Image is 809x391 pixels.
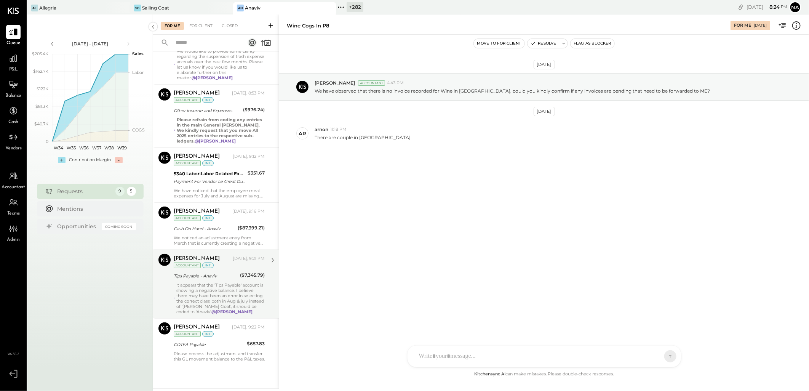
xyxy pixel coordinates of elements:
div: $351.67 [248,169,265,177]
text: Sales [132,51,144,56]
div: [DATE] [747,3,787,11]
div: Requests [58,187,112,195]
button: Move to for client [474,39,524,48]
div: Allegria [39,5,56,11]
div: SG [134,5,141,11]
div: int [202,97,214,103]
a: Teams [0,195,26,217]
span: Admin [7,237,20,244]
div: [PERSON_NAME] [174,208,220,215]
text: $162.7K [33,69,48,74]
a: Cash [0,104,26,126]
div: [DATE], 9:12 PM [233,154,265,160]
div: Wine Cogs in P8 [287,22,329,29]
button: Resolve [528,39,560,48]
div: For Me [734,22,751,29]
div: + 282 [347,2,363,12]
div: Coming Soon [102,223,136,230]
div: [DATE], 9:22 PM [232,324,265,330]
button: Na [789,1,801,13]
div: CDTFA Payable [174,341,245,348]
span: [PERSON_NAME] [315,80,355,86]
div: Opportunities [58,223,98,230]
text: W35 [67,145,76,151]
div: Other Income and Expenses [174,107,241,114]
div: Cash On Hand - Anaviv [174,225,235,232]
text: Labor [132,70,144,75]
div: [DATE], 9:16 PM [232,208,265,215]
div: Closed [218,22,241,30]
div: [PERSON_NAME] [174,255,220,263]
div: [DATE] [534,107,555,116]
text: W38 [104,145,114,151]
div: For Me [161,22,184,30]
div: - [115,157,123,163]
span: Accountant [2,184,25,191]
span: 11:18 PM [330,127,347,133]
div: 5 [127,187,136,196]
div: Mentions [58,205,132,213]
a: Vendors [0,130,26,152]
strong: Please refrain from coding any entries in the main General [PERSON_NAME]. We kindly request that ... [177,117,262,144]
span: Cash [8,119,18,126]
text: W36 [79,145,88,151]
text: COGS [132,127,145,133]
div: int [202,331,214,337]
span: Teams [7,210,20,217]
div: Al [31,5,38,11]
span: P&L [9,66,18,73]
text: W34 [54,145,64,151]
div: [PERSON_NAME] [174,153,220,160]
div: + [58,157,66,163]
div: [DATE] - [DATE] [58,40,123,47]
div: Payment For Vendor Le Great Outdoor For Invoice 86 [174,178,245,185]
div: ($7,345.79) [240,271,265,279]
text: $122K [37,86,48,91]
div: Contribution Margin [69,157,111,163]
div: We have noticed that the employee meal expenses for July and August are missing. Could you please... [174,188,265,199]
span: 4:43 PM [387,80,404,86]
strong: @[PERSON_NAME] [211,309,253,314]
span: Balance [5,93,21,99]
div: int [202,160,214,166]
a: Balance [0,77,26,99]
strong: @[PERSON_NAME] [195,138,236,144]
div: [PERSON_NAME] [174,324,220,331]
div: Tips Payable - Anaviv [174,272,238,280]
a: P&L [0,51,26,73]
div: copy link [737,3,745,11]
div: Accountant [174,97,201,103]
a: Accountant [0,169,26,191]
div: Accountant [174,331,201,337]
div: [DATE], 9:21 PM [233,256,265,262]
div: Accountant [358,80,385,86]
div: ar [299,130,306,137]
div: 5340 Labor:Labor Related Expenses:Employee Meals [174,170,245,178]
div: $657.83 [247,340,265,348]
div: Accountant [174,263,201,268]
div: ($976.24) [243,106,265,114]
button: Flag as Blocker [571,39,614,48]
div: [DATE] [534,60,555,69]
div: [PERSON_NAME] [174,90,220,97]
text: W37 [92,145,101,151]
span: Vendors [5,145,22,152]
div: For Client [185,22,216,30]
div: int [202,215,214,221]
text: $203.4K [32,51,48,56]
a: Admin [0,221,26,244]
p: We have observed that there is no invoice recorded for Wine in [GEOGRAPHIC_DATA], could you kindl... [315,88,710,94]
span: Queue [6,40,21,47]
div: Sailing Goat [142,5,169,11]
div: Accountant [174,160,201,166]
span: arnon [315,126,328,133]
div: 9 [115,187,125,196]
div: We noticed an adjustment entry from March that is currently creating a negative balance. Let's co... [174,235,265,246]
strong: @[PERSON_NAME] [192,75,233,80]
p: We would like to provide some clarity regarding the suspension of trash expense accruals over the... [177,48,265,80]
a: Queue [0,25,26,47]
div: [DATE] [754,23,767,28]
div: Anaviv [245,5,261,11]
div: An [237,5,244,11]
div: ($87,399.21) [238,224,265,232]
